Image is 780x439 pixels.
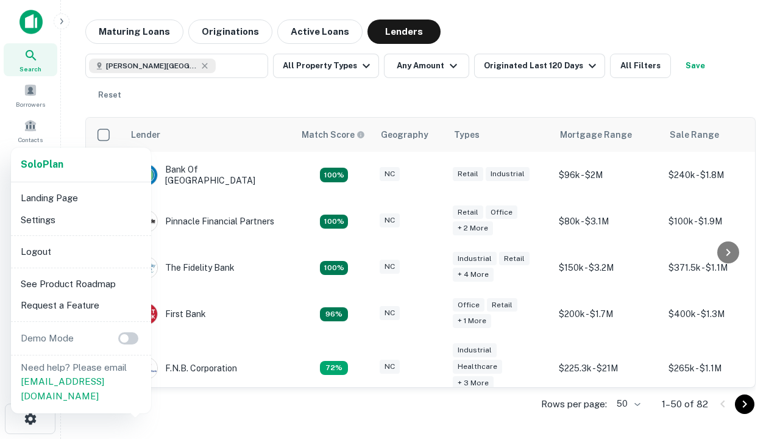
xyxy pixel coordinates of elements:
[21,157,63,172] a: SoloPlan
[21,159,63,170] strong: Solo Plan
[16,331,79,346] p: Demo Mode
[16,241,146,263] li: Logout
[21,376,104,401] a: [EMAIL_ADDRESS][DOMAIN_NAME]
[21,360,141,404] p: Need help? Please email
[16,294,146,316] li: Request a Feature
[16,273,146,295] li: See Product Roadmap
[16,187,146,209] li: Landing Page
[719,341,780,400] iframe: Chat Widget
[16,209,146,231] li: Settings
